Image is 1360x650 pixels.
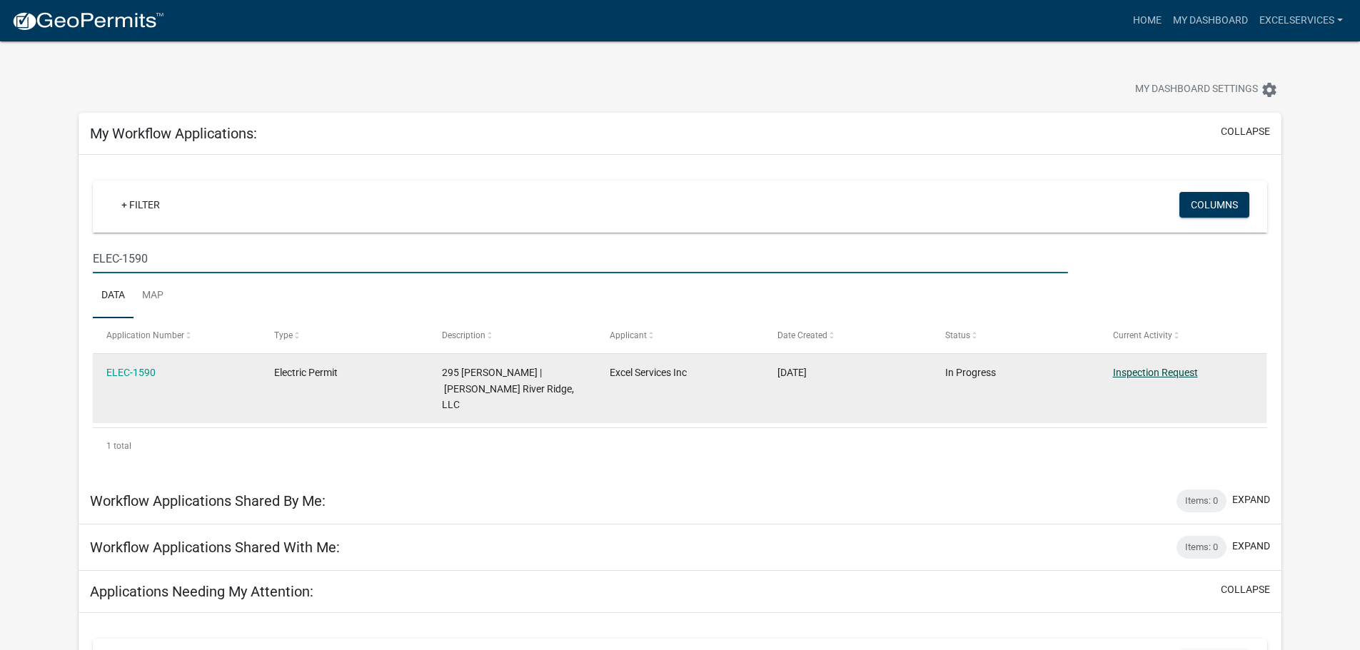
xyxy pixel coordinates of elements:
span: Status [945,330,970,340]
span: Electric Permit [274,367,338,378]
span: 295 Paul Garrett | Pizzuti River Ridge, LLC [442,367,574,411]
datatable-header-cell: Description [428,318,596,352]
a: Data [93,273,134,319]
datatable-header-cell: Application Number [93,318,261,352]
span: Type [274,330,293,340]
input: Search for applications [93,244,1067,273]
h5: Applications Needing My Attention: [90,583,313,600]
div: collapse [79,155,1281,478]
button: collapse [1221,582,1270,597]
a: ELEC-1590 [106,367,156,378]
h5: Workflow Applications Shared With Me: [90,539,340,556]
a: + Filter [110,192,171,218]
i: settings [1261,81,1278,98]
span: My Dashboard Settings [1135,81,1258,98]
span: 06/05/2024 [777,367,807,378]
a: Home [1127,7,1167,34]
button: My Dashboard Settingssettings [1124,76,1289,103]
div: Items: 0 [1177,489,1226,512]
span: Date Created [777,330,827,340]
a: excelservices [1254,7,1349,34]
datatable-header-cell: Type [261,318,428,352]
span: Description [442,330,485,340]
a: My Dashboard [1167,7,1254,34]
button: collapse [1221,124,1270,139]
span: Applicant [610,330,647,340]
button: expand [1232,539,1270,554]
span: Application Number [106,330,184,340]
a: Map [134,273,172,319]
a: Inspection Request [1113,367,1198,378]
datatable-header-cell: Applicant [596,318,764,352]
h5: Workflow Applications Shared By Me: [90,492,326,509]
div: Items: 0 [1177,536,1226,559]
div: 1 total [93,428,1267,464]
button: expand [1232,492,1270,507]
datatable-header-cell: Status [931,318,1099,352]
button: Columns [1179,192,1249,218]
datatable-header-cell: Current Activity [1099,318,1266,352]
span: Current Activity [1113,330,1172,340]
span: Excel Services Inc [610,367,687,378]
datatable-header-cell: Date Created [764,318,932,352]
span: In Progress [945,367,996,378]
h5: My Workflow Applications: [90,125,257,142]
